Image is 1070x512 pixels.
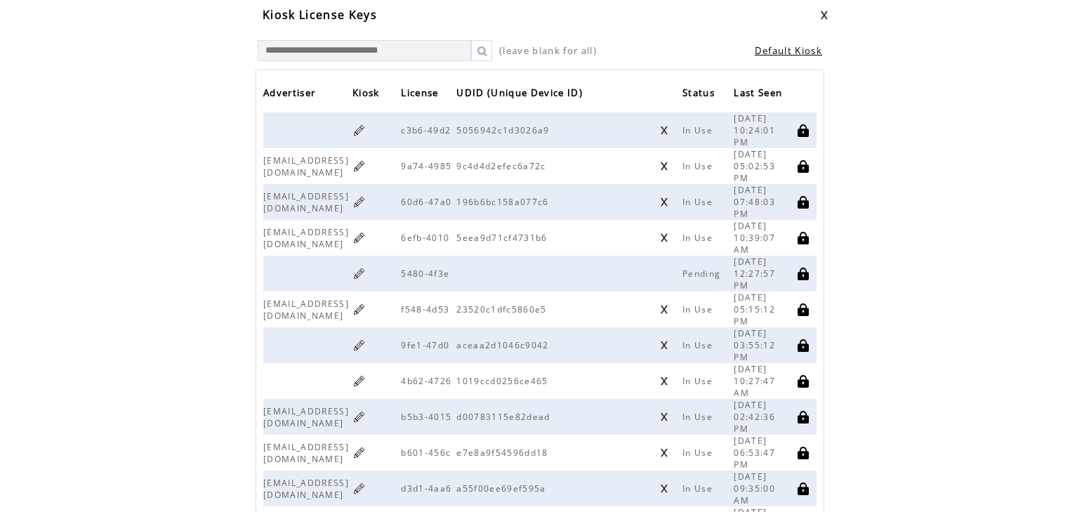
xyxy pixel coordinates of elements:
a: Click to unregister this device from this license [660,341,668,350]
a: Click to disable this license [797,411,810,424]
a: Click to unregister this device from this license [660,484,668,493]
a: Click to edit kiosk [352,482,366,495]
a: Advertiser [263,83,322,106]
a: UDID (Unique Device ID) [456,83,590,106]
a: Click to unregister this device from this license [660,197,668,206]
a: Click to edit kiosk [352,410,366,424]
span: Last Seen [734,83,786,106]
span: [EMAIL_ADDRESS][DOMAIN_NAME] [263,190,349,214]
span: 5056942c1d3026a9 [456,124,553,136]
span: [DATE] 07:48:03 PM [734,184,775,220]
span: [DATE] 09:35:00 AM [734,471,775,506]
a: Click to disable this license [797,339,810,352]
span: [EMAIL_ADDRESS][DOMAIN_NAME] [263,226,349,250]
span: In Use [682,375,716,387]
span: 4b62-4726 [401,375,455,387]
span: In Use [682,196,716,208]
a: Click to edit kiosk [352,374,366,388]
span: License [401,83,442,106]
span: In Use [682,483,716,494]
span: In Use [682,303,716,315]
span: 5eea9d71cf4731b6 [456,232,550,244]
a: Click to unregister this device from this license [660,305,668,314]
span: In Use [682,447,716,459]
span: [DATE] 03:55:12 PM [734,327,775,363]
span: Kiosk [352,83,383,106]
span: In Use [682,232,716,244]
a: Click to unregister this device from this license [660,162,668,171]
a: Click to edit kiosk [352,267,366,280]
a: Click to unregister this device from this license [660,233,668,242]
span: [EMAIL_ADDRESS][DOMAIN_NAME] [263,441,349,465]
a: Click to disable this license [797,124,810,137]
span: Kiosk License Keys [263,7,377,22]
a: Click to disable this license [797,160,810,173]
a: License [401,83,445,106]
span: [DATE] 10:24:01 PM [734,112,775,148]
span: 6efb-4010 [401,232,453,244]
span: UDID (Unique Device ID) [456,83,586,106]
span: In Use [682,124,716,136]
a: Click to unregister this device from this license [660,448,668,457]
span: e7e8a9f54596dd18 [456,447,551,459]
span: b5b3-4015 [401,411,455,423]
span: [DATE] 02:42:36 PM [734,399,775,435]
span: [DATE] 05:02:53 PM [734,148,775,184]
span: Pending [682,268,724,280]
a: Click to disable this license [797,447,810,459]
a: Click to unregister this device from this license [660,412,668,421]
span: 196b6bc158a077c6 [456,196,552,208]
span: 60d6-47a0 [401,196,455,208]
span: a55f00ee69ef595a [456,483,549,494]
span: Advertiser [263,83,319,106]
a: Click to edit kiosk [352,446,366,459]
a: Last Seen [734,83,789,106]
a: Click to disable this license [797,483,810,495]
a: Click to disable this license [797,232,810,244]
a: Click to disable this license [797,268,810,280]
a: Status [668,83,722,106]
a: Click to unregister this device from this license [660,126,668,135]
a: Click to edit kiosk [352,195,366,209]
span: c3b6-49d2 [401,124,454,136]
span: [DATE] 12:27:57 PM [734,256,775,291]
span: In Use [682,160,716,172]
span: Status [682,83,718,106]
span: [EMAIL_ADDRESS][DOMAIN_NAME] [263,405,349,429]
span: 1019ccd0256ce465 [456,375,551,387]
a: Click to edit kiosk [352,159,366,173]
span: In Use [682,339,716,351]
span: [EMAIL_ADDRESS][DOMAIN_NAME] [263,298,349,322]
span: 9c4d4d2efec6a72c [456,160,549,172]
a: Default Kiosk [755,44,822,57]
span: [DATE] 06:53:47 PM [734,435,775,471]
span: [EMAIL_ADDRESS][DOMAIN_NAME] [263,477,349,501]
span: d3d1-4aa6 [401,483,455,494]
a: Click to disable this license [797,196,810,209]
span: aceaa2d1046c9042 [456,339,552,351]
span: 9fe1-47d0 [401,339,453,351]
span: In Use [682,411,716,423]
a: Click to disable this license [797,375,810,388]
span: [DATE] 05:15:12 PM [734,291,775,327]
span: b601-456c [401,447,454,459]
span: [DATE] 10:39:07 AM [734,220,775,256]
span: 23520c1dfc5860e5 [456,303,550,315]
a: Click to edit kiosk [352,339,366,352]
span: [EMAIL_ADDRESS][DOMAIN_NAME] [263,155,349,178]
span: 5480-4f3e [401,268,453,280]
span: (leave blank for all) [499,44,597,57]
a: Click to edit kiosk [352,124,366,137]
a: Click to edit kiosk [352,231,366,244]
a: Click to edit kiosk [352,303,366,316]
a: Click to unregister this device from this license [660,376,668,386]
span: 9a74-4985 [401,160,455,172]
a: Click to disable this license [797,303,810,316]
span: d00783115e82dead [456,411,553,423]
span: f548-4d53 [401,303,453,315]
span: [DATE] 10:27:47 AM [734,363,775,399]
